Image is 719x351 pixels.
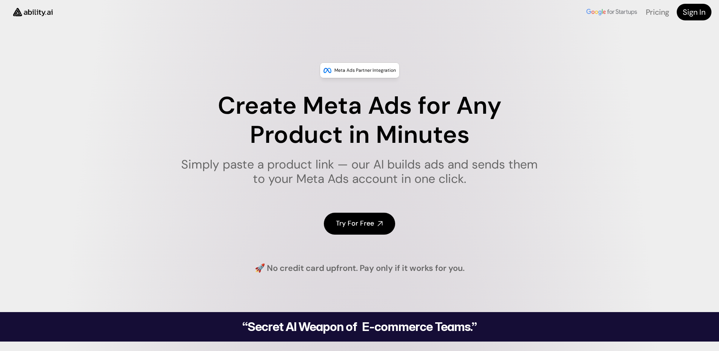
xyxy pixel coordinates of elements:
a: Pricing [646,7,669,17]
a: Sign In [677,4,711,20]
h2: “Secret AI Weapon of E-commerce Teams.” [223,321,496,333]
a: Try For Free [324,213,395,234]
p: Meta Ads Partner Integration [334,66,396,74]
h4: Sign In [683,7,705,17]
h1: Create Meta Ads for Any Product in Minutes [176,91,543,150]
h1: Simply paste a product link — our AI builds ads and sends them to your Meta Ads account in one cl... [176,157,543,186]
h4: Try For Free [336,219,374,228]
h4: 🚀 No credit card upfront. Pay only if it works for you. [255,263,465,274]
